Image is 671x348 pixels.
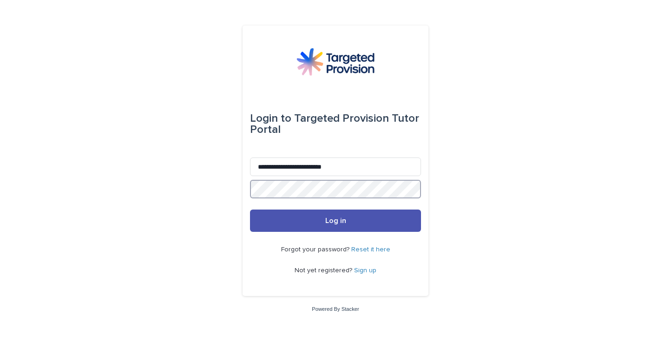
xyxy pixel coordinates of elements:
[351,246,390,253] a: Reset it here
[281,246,351,253] span: Forgot your password?
[250,113,291,124] span: Login to
[312,306,359,312] a: Powered By Stacker
[250,105,421,143] div: Targeted Provision Tutor Portal
[296,48,375,76] img: M5nRWzHhSzIhMunXDL62
[325,217,346,224] span: Log in
[250,210,421,232] button: Log in
[295,267,354,274] span: Not yet registered?
[354,267,376,274] a: Sign up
